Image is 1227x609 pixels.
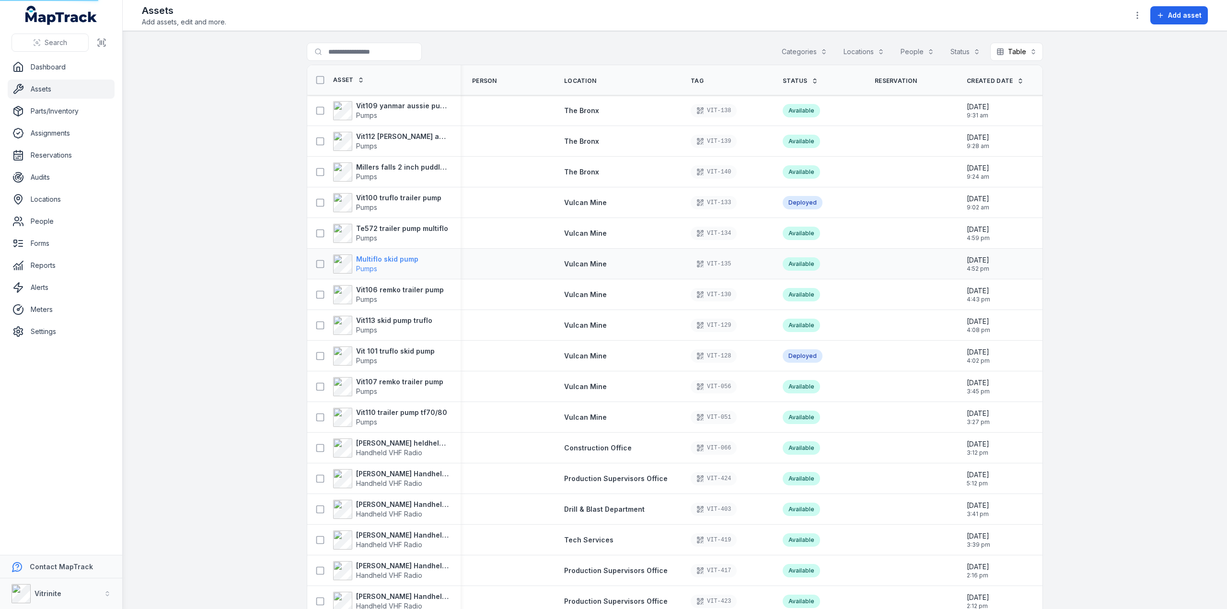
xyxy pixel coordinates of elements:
span: [DATE] [967,439,989,449]
a: Reservations [8,146,115,165]
a: Settings [8,322,115,341]
a: [PERSON_NAME] heldheld VHF radioHandheld VHF Radio [333,438,449,458]
div: VIT-424 [691,472,737,485]
div: Available [783,165,820,179]
button: Search [12,34,89,52]
div: Deployed [783,349,822,363]
span: Production Supervisors Office [564,566,668,575]
span: Handheld VHF Radio [356,448,422,457]
strong: [PERSON_NAME] heldheld VHF radio [356,438,449,448]
a: Vulcan Mine [564,259,607,269]
time: 02/10/2025, 4:08:47 pm [967,317,990,334]
span: 4:43 pm [967,296,990,303]
span: Drill & Blast Department [564,505,645,513]
a: Vit107 remko trailer pumpPumps [333,377,443,396]
a: Vit113 skid pump trufloPumps [333,316,432,335]
div: VIT-129 [691,319,737,332]
span: Pumps [356,418,377,426]
time: 03/10/2025, 9:31:15 am [967,102,989,119]
div: Available [783,472,820,485]
span: [DATE] [967,593,989,602]
a: Vit106 remko trailer pumpPumps [333,285,444,304]
a: MapTrack [25,6,97,25]
span: 9:02 am [967,204,989,211]
div: VIT-419 [691,533,737,547]
strong: [PERSON_NAME] Handheld VHF Radio [356,500,449,509]
span: Pumps [356,356,377,365]
a: Reports [8,256,115,275]
a: Forms [8,234,115,253]
button: People [894,43,940,61]
a: Vit 101 truflo skid pumpPumps [333,346,435,366]
time: 02/10/2025, 4:52:53 pm [967,255,989,273]
span: 4:59 pm [967,234,990,242]
time: 03/10/2025, 9:28:11 am [967,133,989,150]
span: [DATE] [967,317,990,326]
time: 02/10/2025, 4:59:42 pm [967,225,990,242]
div: VIT-133 [691,196,737,209]
div: Available [783,135,820,148]
a: [PERSON_NAME] Handheld VHF RadioHandheld VHF Radio [333,561,449,580]
span: Pumps [356,203,377,211]
span: Pumps [356,111,377,119]
strong: Vit110 trailer pump tf70/80 [356,408,447,417]
div: Available [783,380,820,393]
a: Tech Services [564,535,613,545]
a: Multiflo skid pumpPumps [333,254,418,274]
div: Available [783,227,820,240]
span: 9:24 am [967,173,989,181]
span: [DATE] [967,133,989,142]
strong: [PERSON_NAME] Handheld VHF Radio [356,561,449,571]
time: 10/09/2025, 5:12:33 pm [967,470,989,487]
span: Asset [333,76,354,84]
time: 02/10/2025, 4:43:55 pm [967,286,990,303]
span: 5:12 pm [967,480,989,487]
strong: Millers falls 2 inch puddle pump diesel [356,162,449,172]
div: VIT-135 [691,257,737,271]
span: Location [564,77,596,85]
a: Te572 trailer pump multifloPumps [333,224,448,243]
time: 01/10/2025, 3:27:01 pm [967,409,990,426]
div: Available [783,595,820,608]
a: Assets [8,80,115,99]
a: Production Supervisors Office [564,474,668,483]
span: Created Date [967,77,1013,85]
span: Vulcan Mine [564,321,607,329]
div: VIT-056 [691,380,737,393]
strong: Vit 101 truflo skid pump [356,346,435,356]
span: 3:41 pm [967,510,989,518]
a: Asset [333,76,364,84]
time: 03/10/2025, 9:24:44 am [967,163,989,181]
span: Vulcan Mine [564,229,607,237]
h2: Assets [142,4,226,17]
a: [PERSON_NAME] Handheld VHF Radio - Tech ServicesHandheld VHF Radio [333,530,449,550]
a: Vit112 [PERSON_NAME] aussie pumps 3 inch trash pumpPumps [333,132,449,151]
span: 3:27 pm [967,418,990,426]
a: [PERSON_NAME] Handheld VHF Radio ROMHandheld VHF Radio [333,469,449,488]
a: Assignments [8,124,115,143]
span: [DATE] [967,163,989,173]
time: 16/09/2025, 3:12:06 pm [967,439,989,457]
span: [DATE] [967,194,989,204]
a: Vulcan Mine [564,351,607,361]
span: 3:12 pm [967,449,989,457]
a: Vit110 trailer pump tf70/80Pumps [333,408,447,427]
strong: [PERSON_NAME] Handheld VHF Radio - Tech Services [356,530,449,540]
span: Pumps [356,264,377,273]
div: VIT-417 [691,564,737,577]
span: [DATE] [967,225,990,234]
strong: Vit107 remko trailer pump [356,377,443,387]
span: Reservation [875,77,917,85]
button: Status [944,43,986,61]
span: Search [45,38,67,47]
strong: Vit106 remko trailer pump [356,285,444,295]
a: Vit100 truflo trailer pumpPumps [333,193,441,212]
time: 10/09/2025, 3:41:26 pm [967,501,989,518]
a: Locations [8,190,115,209]
div: VIT-139 [691,135,737,148]
span: Pumps [356,234,377,242]
strong: [PERSON_NAME] Handheld VHF Radio [356,592,449,601]
span: [DATE] [967,470,989,480]
span: Vulcan Mine [564,413,607,421]
a: Vulcan Mine [564,290,607,299]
